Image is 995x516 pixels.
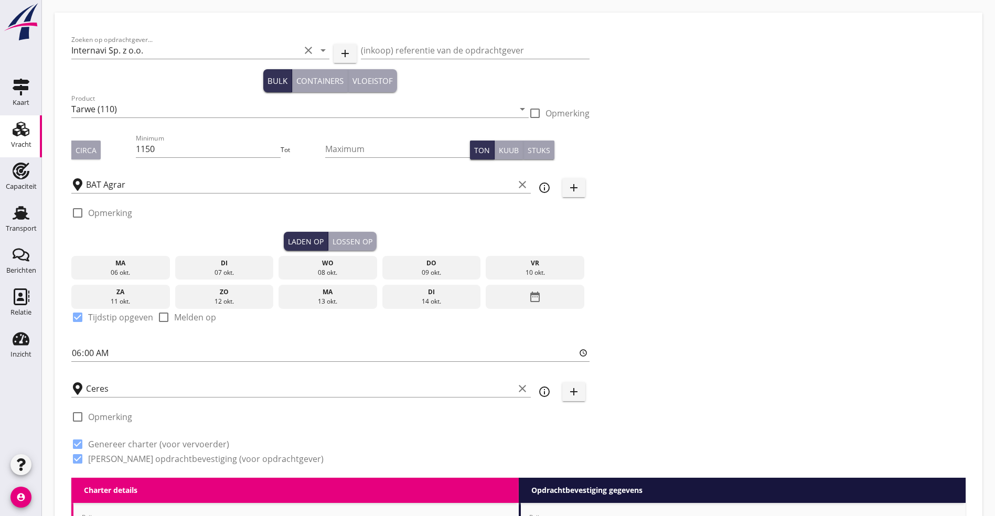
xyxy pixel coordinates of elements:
[6,225,37,232] div: Transport
[545,108,590,119] label: Opmerking
[288,236,324,247] div: Laden op
[281,145,325,155] div: Tot
[495,141,523,159] button: Kuub
[71,141,101,159] button: Circa
[488,268,582,277] div: 10 okt.
[2,3,40,41] img: logo-small.a267ee39.svg
[6,183,37,190] div: Capaciteit
[263,69,292,92] button: Bulk
[296,75,344,87] div: Containers
[516,382,529,395] i: clear
[10,487,31,508] i: account_circle
[177,268,271,277] div: 07 okt.
[76,145,97,156] div: Circa
[10,309,31,316] div: Relatie
[333,236,372,247] div: Lossen op
[268,75,287,87] div: Bulk
[499,145,519,156] div: Kuub
[13,99,29,106] div: Kaart
[88,312,153,322] label: Tijdstip opgeven
[86,176,514,193] input: Laadplaats
[384,297,478,306] div: 14 okt.
[568,385,580,398] i: add
[74,297,167,306] div: 11 okt.
[88,208,132,218] label: Opmerking
[470,141,495,159] button: Ton
[325,141,469,157] input: Maximum
[474,145,490,156] div: Ton
[352,75,393,87] div: Vloeistof
[136,141,280,157] input: Minimum
[328,232,377,251] button: Lossen op
[74,259,167,268] div: ma
[71,42,300,59] input: Zoeken op opdrachtgever...
[523,141,554,159] button: Stuks
[174,312,216,322] label: Melden op
[384,259,478,268] div: do
[88,412,132,422] label: Opmerking
[281,268,375,277] div: 08 okt.
[88,454,324,464] label: [PERSON_NAME] opdrachtbevestiging (voor opdrachtgever)
[292,69,348,92] button: Containers
[516,178,529,191] i: clear
[488,259,582,268] div: vr
[10,351,31,358] div: Inzicht
[538,181,551,194] i: info_outline
[284,232,328,251] button: Laden op
[11,141,31,148] div: Vracht
[529,287,541,306] i: date_range
[384,268,478,277] div: 09 okt.
[361,42,590,59] input: (inkoop) referentie van de opdrachtgever
[177,297,271,306] div: 12 okt.
[538,385,551,398] i: info_outline
[6,267,36,274] div: Berichten
[339,47,351,60] i: add
[177,259,271,268] div: di
[71,101,514,117] input: Product
[177,287,271,297] div: zo
[568,181,580,194] i: add
[302,44,315,57] i: clear
[88,439,229,449] label: Genereer charter (voor vervoerder)
[281,259,375,268] div: wo
[348,69,397,92] button: Vloeistof
[74,268,167,277] div: 06 okt.
[74,287,167,297] div: za
[86,380,514,397] input: Losplaats
[516,103,529,115] i: arrow_drop_down
[317,44,329,57] i: arrow_drop_down
[384,287,478,297] div: di
[281,297,375,306] div: 13 okt.
[281,287,375,297] div: ma
[528,145,550,156] div: Stuks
